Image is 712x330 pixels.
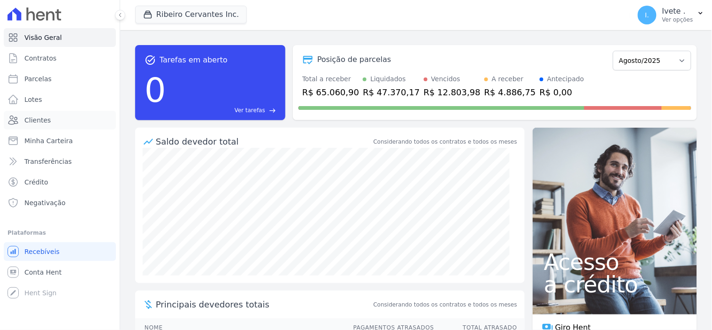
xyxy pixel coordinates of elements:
span: Conta Hent [24,268,61,277]
span: Considerando todos os contratos e todos os meses [374,300,517,309]
div: R$ 47.370,17 [363,86,420,99]
span: Clientes [24,115,51,125]
a: Conta Hent [4,263,116,282]
span: Parcelas [24,74,52,84]
span: Visão Geral [24,33,62,42]
button: I. Ivete . Ver opções [630,2,712,28]
span: Crédito [24,177,48,187]
a: Transferências [4,152,116,171]
span: task_alt [145,54,156,66]
a: Minha Carteira [4,131,116,150]
p: Ivete . [662,7,693,16]
div: R$ 12.803,98 [424,86,481,99]
div: Plataformas [8,227,112,238]
a: Negativação [4,193,116,212]
a: Visão Geral [4,28,116,47]
span: Ver tarefas [235,106,265,115]
span: Minha Carteira [24,136,73,146]
a: Recebíveis [4,242,116,261]
span: Acesso [544,251,686,273]
a: Lotes [4,90,116,109]
div: Posição de parcelas [317,54,391,65]
a: Clientes [4,111,116,130]
div: Total a receber [302,74,359,84]
div: 0 [145,66,166,115]
span: Contratos [24,54,56,63]
span: Lotes [24,95,42,104]
div: Considerando todos os contratos e todos os meses [374,138,517,146]
div: R$ 4.886,75 [484,86,536,99]
span: a crédito [544,273,686,296]
span: I. [645,12,650,18]
a: Crédito [4,173,116,192]
span: Transferências [24,157,72,166]
p: Ver opções [662,16,693,23]
button: Ribeiro Cervantes Inc. [135,6,247,23]
div: Saldo devedor total [156,135,372,148]
span: Principais devedores totais [156,298,372,311]
div: Antecipado [547,74,584,84]
div: Liquidados [370,74,406,84]
a: Contratos [4,49,116,68]
span: Negativação [24,198,66,207]
a: Ver tarefas east [170,106,276,115]
span: Recebíveis [24,247,60,256]
span: east [269,107,276,114]
span: Tarefas em aberto [160,54,228,66]
div: Vencidos [431,74,460,84]
div: A receber [492,74,524,84]
div: R$ 0,00 [540,86,584,99]
div: R$ 65.060,90 [302,86,359,99]
a: Parcelas [4,69,116,88]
